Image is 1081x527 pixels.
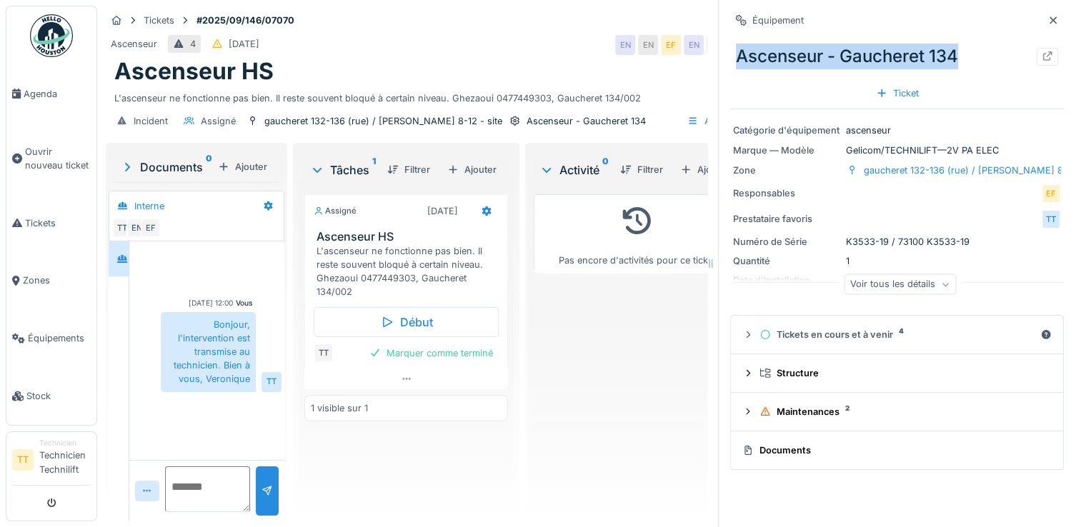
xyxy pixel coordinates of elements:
[733,144,840,157] div: Marque — Modèle
[442,160,502,179] div: Ajouter
[264,114,502,128] div: gaucheret 132-136 (rue) / [PERSON_NAME] 8-12 - site
[870,84,925,103] div: Ticket
[190,37,196,51] div: 4
[314,343,334,363] div: TT
[24,87,91,101] span: Agenda
[737,437,1057,463] summary: Documents
[134,114,168,128] div: Incident
[114,86,741,105] div: L'ascenseur ne fonctionne pas bien. Il reste souvent bloqué à certain niveau. Ghezaoui 0477449303...
[6,252,96,310] a: Zones
[733,254,840,268] div: Quantité
[26,389,91,403] span: Stock
[314,205,357,217] div: Assigné
[759,405,1046,418] div: Maintenances
[752,14,804,27] div: Équipement
[737,321,1057,348] summary: Tickets en cours et à venir4
[161,312,256,392] div: Bonjour, l'intervention est transmise au technicien. Bien à vous, Veronique
[382,160,436,179] div: Filtrer
[737,398,1057,425] summary: Maintenances2
[189,298,233,308] div: [DATE] 12:00
[733,235,840,249] div: Numéro de Série
[543,201,732,267] div: Pas encore d'activités pour ce ticket
[6,65,96,123] a: Agenda
[733,212,840,226] div: Prestataire favoris
[39,438,91,448] div: Technicien
[30,14,73,57] img: Badge_color-CXgf-gQk.svg
[733,254,1061,268] div: 1
[317,244,502,299] div: L'ascenseur ne fonctionne pas bien. Il reste souvent bloqué à certain niveau. Ghezaoui 0477449303...
[615,35,635,55] div: EN
[236,298,253,308] div: Vous
[191,14,300,27] strong: #2025/09/146/07070
[844,274,956,295] div: Voir tous les détails
[144,14,174,27] div: Tickets
[372,161,376,179] sup: 1
[120,159,212,176] div: Documents
[707,35,727,55] div: EN
[261,372,282,392] div: TT
[134,199,164,213] div: Interne
[733,186,840,200] div: Responsables
[206,159,212,176] sup: 0
[310,161,376,179] div: Tâches
[674,160,735,179] div: Ajouter
[229,37,259,51] div: [DATE]
[684,35,704,55] div: EN
[614,160,669,179] div: Filtrer
[317,230,502,244] h3: Ascenseur HS
[759,366,1046,380] div: Structure
[12,438,91,486] a: TT TechnicienTechnicien Technilift
[733,235,1061,249] div: K3533-19 / 73100 K3533-19
[39,438,91,482] li: Technicien Technilift
[6,309,96,367] a: Équipements
[733,124,840,137] div: Catégorie d'équipement
[25,145,91,172] span: Ouvrir nouveau ticket
[427,204,458,218] div: [DATE]
[661,35,681,55] div: EF
[12,449,34,471] li: TT
[527,114,646,128] div: Ascenseur - Gaucheret 134
[730,38,1064,75] div: Ascenseur - Gaucheret 134
[638,35,658,55] div: EN
[733,144,1061,157] div: Gelicom/TECHNILIFT — 2V PA ELEC
[201,114,236,128] div: Assigné
[602,161,609,179] sup: 0
[25,216,91,230] span: Tickets
[23,273,91,287] span: Zones
[742,443,1046,457] div: Documents
[364,343,499,363] div: Marquer comme terminé
[314,307,499,337] div: Début
[733,164,840,177] div: Zone
[759,328,1035,341] div: Tickets en cours et à venir
[112,218,132,238] div: TT
[114,58,274,85] h1: Ascenseur HS
[681,111,744,131] div: Actions
[737,360,1057,386] summary: Structure
[733,124,1061,137] div: ascenseur
[1041,209,1061,229] div: TT
[539,161,609,179] div: Activité
[212,157,273,176] div: Ajouter
[126,218,146,238] div: EN
[6,367,96,425] a: Stock
[6,123,96,194] a: Ouvrir nouveau ticket
[311,401,368,415] div: 1 visible sur 1
[1041,184,1061,204] div: EF
[111,37,157,51] div: Ascenseur
[28,331,91,345] span: Équipements
[6,194,96,252] a: Tickets
[141,218,161,238] div: EF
